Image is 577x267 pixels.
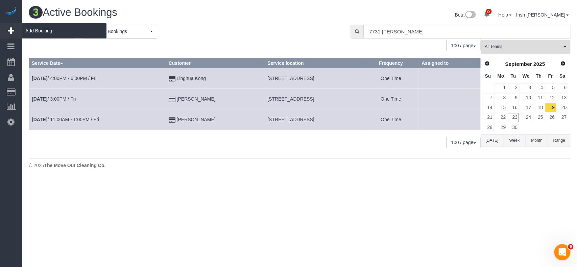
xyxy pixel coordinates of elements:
[545,113,556,122] a: 26
[557,93,568,102] a: 13
[87,28,148,35] span: All Active Bookings
[526,134,548,147] button: Month
[508,113,519,122] a: 23
[548,134,570,147] button: Range
[545,93,556,102] a: 12
[44,163,105,168] strong: The Move Out Cleaning Co.
[169,118,175,123] i: Credit Card Payment
[265,68,363,89] td: Service location
[265,109,363,130] td: Service location
[494,103,507,112] a: 15
[568,244,573,249] span: 6
[482,93,494,102] a: 7
[485,44,562,50] span: All Teams
[503,134,525,147] button: Week
[557,103,568,112] a: 20
[29,7,294,18] h1: Active Bookings
[267,117,314,122] span: [STREET_ADDRESS]
[508,93,519,102] a: 9
[505,61,532,67] span: September
[363,58,419,68] th: Frequency
[83,25,157,38] button: All Active Bookings
[177,117,216,122] a: [PERSON_NAME]
[418,89,480,109] td: Assigned to
[418,68,480,89] td: Assigned to
[533,113,544,122] a: 25
[482,113,494,122] a: 21
[533,83,544,92] a: 4
[29,89,166,109] td: Schedule date
[447,137,480,148] button: 100 / page
[494,83,507,92] a: 1
[548,73,553,79] span: Friday
[32,76,47,81] b: [DATE]
[494,93,507,102] a: 8
[166,89,264,109] td: Customer
[533,61,545,67] span: 2025
[485,73,491,79] span: Sunday
[455,12,476,18] a: Beta
[363,109,419,130] td: Frequency
[510,73,516,79] span: Tuesday
[560,61,566,66] span: Next
[533,93,544,102] a: 11
[177,96,216,102] a: [PERSON_NAME]
[508,103,519,112] a: 16
[363,89,419,109] td: Frequency
[265,89,363,109] td: Service location
[418,109,480,130] td: Assigned to
[519,113,532,122] a: 24
[166,109,264,130] td: Customer
[519,83,532,92] a: 3
[486,9,491,14] span: 27
[545,83,556,92] a: 5
[480,7,494,22] a: 27
[169,97,175,102] i: Credit Card Payment
[267,96,314,102] span: [STREET_ADDRESS]
[267,76,314,81] span: [STREET_ADDRESS]
[265,58,363,68] th: Service location
[533,103,544,112] a: 18
[29,109,166,130] td: Schedule date
[481,40,570,54] button: All Teams
[29,162,570,169] div: © 2025
[481,134,503,147] button: [DATE]
[508,83,519,92] a: 2
[22,23,106,38] span: Add Booking
[418,58,480,68] th: Assigned to
[508,123,519,132] a: 30
[557,113,568,122] a: 27
[464,11,476,20] img: New interface
[4,7,18,16] img: Automaid Logo
[557,83,568,92] a: 6
[447,40,480,51] button: 100 / page
[484,61,490,66] span: Prev
[363,25,570,38] input: Enter the first 3 letters of the name to search
[519,103,532,112] a: 17
[494,123,507,132] a: 29
[554,244,570,260] iframe: Intercom live chat
[32,76,96,81] a: [DATE]/ 4:00PM - 6:00PM / Fri
[29,68,166,89] td: Schedule date
[32,117,47,122] b: [DATE]
[166,68,264,89] td: Customer
[447,137,480,148] nav: Pagination navigation
[481,40,570,50] ol: All Teams
[177,76,206,81] a: Linghua Kong
[32,96,47,102] b: [DATE]
[29,58,166,68] th: Service Date
[558,59,568,69] a: Next
[494,113,507,122] a: 22
[545,103,556,112] a: 19
[482,123,494,132] a: 28
[169,77,175,81] i: Credit Card Payment
[522,73,529,79] span: Wednesday
[536,73,542,79] span: Thursday
[166,58,264,68] th: Customer
[497,73,504,79] span: Monday
[516,12,569,18] a: Irish [PERSON_NAME]
[32,117,99,122] a: [DATE]/ 11:00AM - 1:00PM / Fri
[559,73,565,79] span: Saturday
[363,68,419,89] td: Frequency
[482,103,494,112] a: 14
